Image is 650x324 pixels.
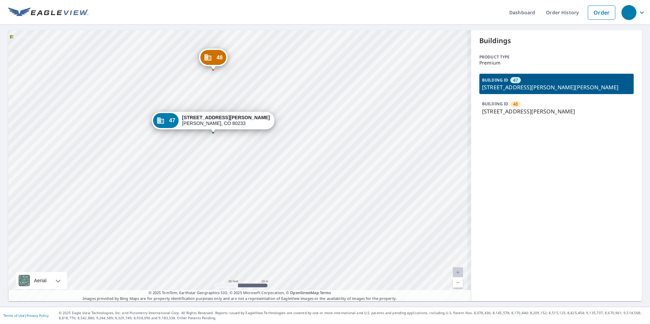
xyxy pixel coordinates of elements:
[482,107,631,115] p: [STREET_ADDRESS][PERSON_NAME]
[479,60,634,66] p: Premium
[27,313,49,318] a: Privacy Policy
[32,272,49,289] div: Aerial
[482,77,508,83] p: BUILDING ID
[182,115,270,126] div: [PERSON_NAME], CO 80233
[217,55,223,60] span: 48
[16,272,67,289] div: Aerial
[149,290,331,296] span: © 2025 TomTom, Earthstar Geographics SIO, © 2025 Microsoft Corporation, ©
[3,313,49,318] p: |
[152,112,274,133] div: Dropped pin, building 47, Commercial property, 11867 Jackson Cir Thornton, CO 80233
[453,267,463,277] a: Current Level 20, Zoom In Disabled
[59,310,647,321] p: © 2025 Eagle View Technologies, Inc. and Pictometry International Corp. All Rights Reserved. Repo...
[479,54,634,60] p: Product type
[8,7,88,18] img: EV Logo
[588,5,615,20] a: Order
[3,313,24,318] a: Terms of Use
[482,83,631,91] p: [STREET_ADDRESS][PERSON_NAME][PERSON_NAME]
[169,118,175,123] span: 47
[479,36,634,46] p: Buildings
[513,101,518,107] span: 48
[290,290,319,295] a: OpenStreetMap
[199,49,227,70] div: Dropped pin, building 48, Commercial property, 11887 Jackson Cir Thornton, CO 80233
[453,277,463,288] a: Current Level 20, Zoom Out
[182,115,270,120] strong: [STREET_ADDRESS][PERSON_NAME]
[8,290,471,301] p: Images provided by Bing Maps are for property identification purposes only and are not a represen...
[482,101,508,107] p: BUILDING ID
[320,290,331,295] a: Terms
[513,77,518,84] span: 47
